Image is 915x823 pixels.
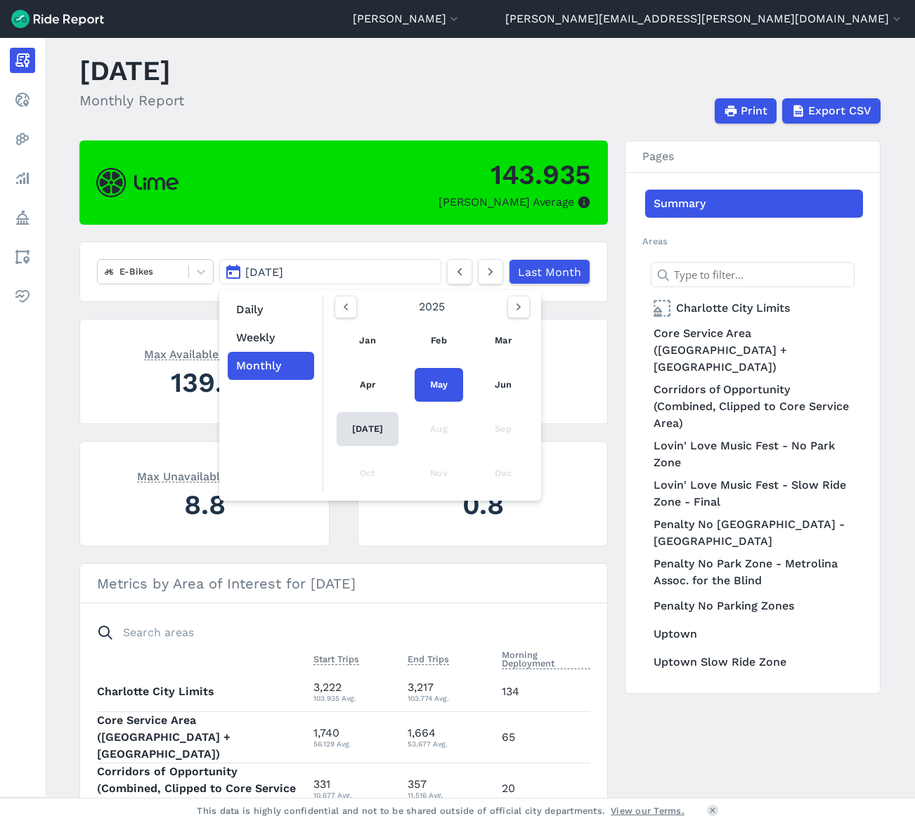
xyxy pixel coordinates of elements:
td: 134 [496,673,590,711]
div: 11.516 Avg. [408,789,491,801]
a: May [415,368,463,402]
a: Charlotte City Limits [645,294,863,322]
span: Morning Deployment [502,647,590,669]
div: Aug [415,412,463,446]
h2: Areas [642,235,863,248]
button: Start Trips [313,651,359,668]
a: Apr [337,368,398,402]
button: Print [715,98,777,124]
a: Heatmaps [10,126,35,152]
a: Realtime [10,87,35,112]
a: [DATE] [337,412,398,446]
a: View our Terms. [611,804,684,817]
button: [PERSON_NAME][EMAIL_ADDRESS][PERSON_NAME][DOMAIN_NAME] [505,11,904,27]
input: Search areas [89,620,582,645]
button: [PERSON_NAME] [353,11,461,27]
h3: Pages [625,141,880,173]
div: Oct [337,456,398,490]
div: 103.774 Avg. [408,692,491,704]
a: Mar [479,324,527,357]
a: Lovin' Love Music Fest - No Park Zone [645,435,863,474]
button: Daily [228,296,314,324]
td: 20 [496,763,590,814]
a: Corridors of Opportunity (Combined, Clipped to Core Service Area) [645,378,863,435]
div: Sep [479,412,527,446]
span: Print [741,103,767,119]
a: Policy [10,205,35,230]
td: 65 [496,711,590,763]
a: Lovin' Love Music Fest - Slow Ride Zone - Final [645,474,863,513]
span: [DATE] [245,265,283,279]
a: Penalty No Parking Zones [645,592,863,620]
a: Feb [415,324,463,357]
div: 53.677 Avg. [408,737,491,750]
th: Corridors of Opportunity (Combined, Clipped to Core Service Area) [97,763,308,814]
span: Export CSV [808,103,871,119]
div: 8.8 [97,485,312,524]
a: Health [10,284,35,309]
div: 3,217 [408,679,491,704]
a: Penalty No Park Zone - Metrolina Assoc. for the Blind [645,553,863,592]
div: 1,664 [408,725,491,750]
span: Max Unavailable Average [137,468,273,482]
input: Type to filter... [651,262,855,287]
button: [DATE] [219,259,441,284]
a: Summary [645,190,863,218]
img: Lime [96,168,179,197]
a: Core Service Area ([GEOGRAPHIC_DATA] + [GEOGRAPHIC_DATA]) [645,322,863,378]
img: Ride Report [11,10,104,28]
a: Last Month [509,259,590,284]
th: Charlotte City Limits [97,673,308,711]
a: Uptown Slow Ride Zone [645,648,863,676]
span: End Trips [408,651,449,665]
h3: Metrics by Area of Interest for [DATE] [80,564,607,603]
button: Morning Deployment [502,647,590,672]
a: Areas [10,244,35,270]
div: 1,740 [313,725,396,750]
h1: [DATE] [79,51,184,90]
div: 143.935 [491,155,591,194]
span: Start Trips [313,651,359,665]
div: 10.677 Avg. [313,789,396,801]
div: 103.935 Avg. [313,692,396,704]
a: Report [10,48,35,73]
span: Max Available Average [144,346,265,360]
div: 357 [408,776,491,801]
a: Jan [337,324,398,357]
a: Uptown [645,620,863,648]
div: Dec [479,456,527,490]
div: 56.129 Avg. [313,737,396,750]
a: Penalty No [GEOGRAPHIC_DATA] - [GEOGRAPHIC_DATA] [645,513,863,553]
div: Nov [415,456,463,490]
div: 331 [313,776,396,801]
div: [PERSON_NAME] Average [439,194,591,211]
button: End Trips [408,651,449,668]
div: 139.3 [97,363,312,402]
th: Core Service Area ([GEOGRAPHIC_DATA] + [GEOGRAPHIC_DATA]) [97,711,308,763]
a: Analyze [10,166,35,191]
button: Export CSV [782,98,881,124]
div: 3,222 [313,679,396,704]
h2: Monthly Report [79,90,184,111]
a: Jun [479,368,527,402]
div: 0.8 [375,485,590,524]
button: Monthly [228,352,314,380]
div: 2025 [329,296,536,318]
button: Weekly [228,324,314,352]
